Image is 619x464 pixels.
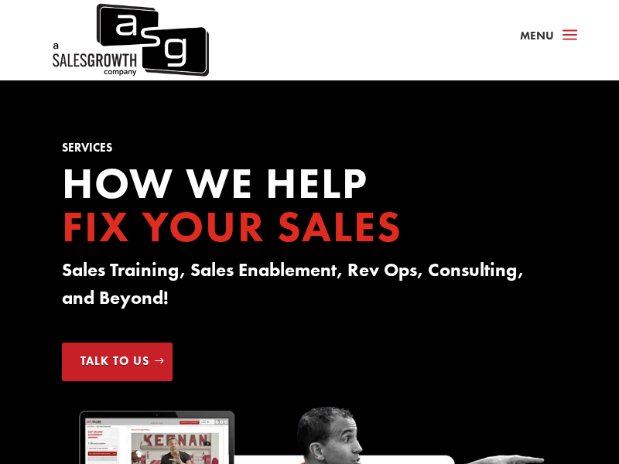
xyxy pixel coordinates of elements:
[62,142,557,162] h1: Services
[62,343,173,381] a: Talk to Us
[520,28,554,43] span: Menu
[558,24,582,47] span: a
[62,256,557,319] h3: Sales Training, Sales Enablement, Rev Ops, Consulting, and Beyond!
[62,199,402,254] span: Fix your Sales
[62,162,557,256] h2: How we Help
